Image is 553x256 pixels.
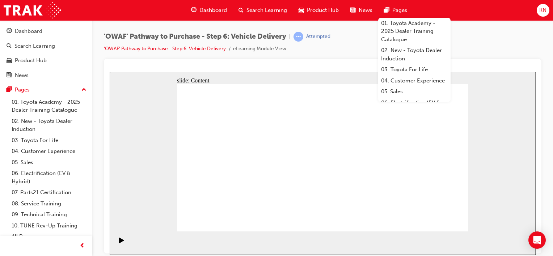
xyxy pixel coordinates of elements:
[4,165,16,178] button: Play (Ctrl+Alt+P)
[378,86,451,97] a: 05. Sales
[4,159,16,183] div: playback controls
[9,97,89,116] a: 01. Toyota Academy - 2025 Dealer Training Catalogue
[345,3,378,18] a: news-iconNews
[81,85,86,95] span: up-icon
[185,3,233,18] a: guage-iconDashboard
[9,168,89,187] a: 06. Electrification (EV & Hybrid)
[15,27,42,35] div: Dashboard
[528,231,546,249] div: Open Intercom Messenger
[199,6,227,14] span: Dashboard
[9,198,89,209] a: 08. Service Training
[539,6,546,14] span: KN
[537,4,549,17] button: KN
[350,6,356,15] span: news-icon
[9,220,89,231] a: 10. TUNE Rev-Up Training
[9,231,89,242] a: All Pages
[378,18,451,45] a: 01. Toyota Academy - 2025 Dealer Training Catalogue
[3,23,89,83] button: DashboardSearch LearningProduct HubNews
[3,39,89,53] a: Search Learning
[378,3,413,18] a: pages-iconPages
[392,6,407,14] span: Pages
[80,242,85,251] span: prev-icon
[246,6,287,14] span: Search Learning
[9,209,89,220] a: 09. Technical Training
[104,46,226,52] a: 'OWAF' Pathway to Purchase - Step 6: Vehicle Delivery
[191,6,197,15] span: guage-icon
[3,69,89,82] a: News
[233,45,286,53] li: eLearning Module View
[384,6,389,15] span: pages-icon
[378,97,451,116] a: 06. Electrification (EV & Hybrid)
[15,71,29,80] div: News
[7,57,12,64] span: car-icon
[378,64,451,75] a: 03. Toyota For Life
[299,6,304,15] span: car-icon
[9,157,89,168] a: 05. Sales
[378,75,451,86] a: 04. Customer Experience
[3,54,89,67] a: Product Hub
[3,25,89,38] a: Dashboard
[7,43,12,50] span: search-icon
[289,33,291,41] span: |
[15,56,47,65] div: Product Hub
[4,2,61,18] img: Trak
[9,187,89,198] a: 07. Parts21 Certification
[7,28,12,35] span: guage-icon
[307,6,339,14] span: Product Hub
[293,3,345,18] a: car-iconProduct Hub
[7,87,12,93] span: pages-icon
[9,116,89,135] a: 02. New - Toyota Dealer Induction
[306,33,330,40] div: Attempted
[15,86,30,94] div: Pages
[238,6,244,15] span: search-icon
[104,33,286,41] span: 'OWAF' Pathway to Purchase - Step 6: Vehicle Delivery
[7,72,12,79] span: news-icon
[3,83,89,97] button: Pages
[9,135,89,146] a: 03. Toyota For Life
[14,42,55,50] div: Search Learning
[359,6,372,14] span: News
[378,45,451,64] a: 02. New - Toyota Dealer Induction
[9,146,89,157] a: 04. Customer Experience
[233,3,293,18] a: search-iconSearch Learning
[294,32,303,42] span: learningRecordVerb_ATTEMPT-icon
